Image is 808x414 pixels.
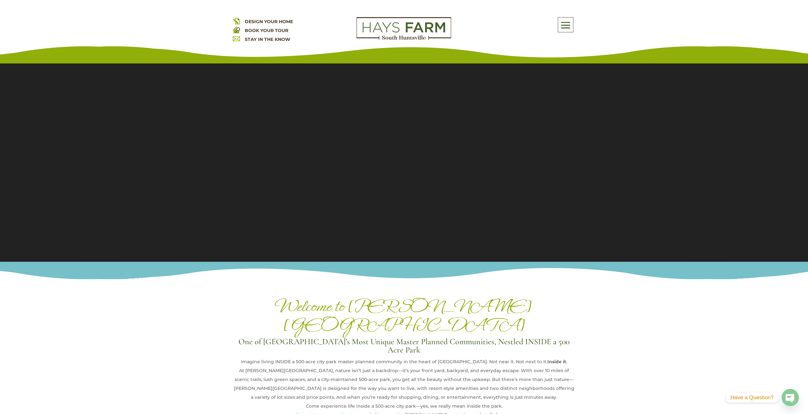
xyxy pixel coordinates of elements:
[547,359,566,365] strong: Inside it
[233,366,576,402] div: At [PERSON_NAME][GEOGRAPHIC_DATA], nature isn’t just a backdrop—it’s your front yard, backyard, a...
[357,36,451,41] a: hays farm homes huntsville development
[245,28,288,33] a: BOOK YOUR TOUR
[233,338,576,357] h3: One of [GEOGRAPHIC_DATA]’s Most Unique Master Planned Communities, Nestled INSIDE a 500 Acre Park
[233,297,576,338] h1: Welcome to [PERSON_NAME][GEOGRAPHIC_DATA]
[357,17,451,40] img: Logo
[233,357,576,366] div: Imagine living INSIDE a 500-acre city park master planned community in the heart of [GEOGRAPHIC_D...
[233,26,240,33] img: book your home tour
[245,36,290,42] a: STAY IN THE KNOW
[233,402,576,411] div: Come experience life inside a 500-acre city park—yes, we really mean inside the park.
